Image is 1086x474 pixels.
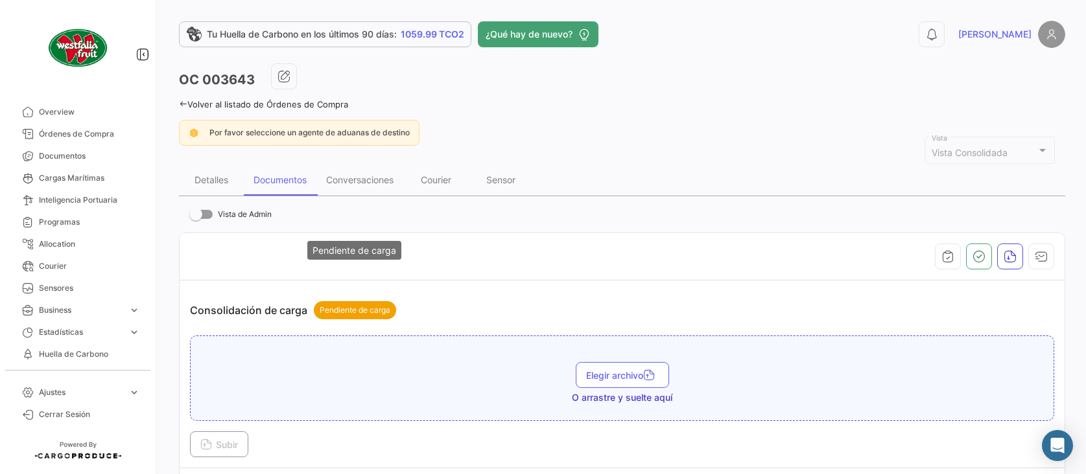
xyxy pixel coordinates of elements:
span: Elegir archivo [586,370,659,381]
span: Cargas Marítimas [39,172,140,184]
span: Allocation [39,238,140,250]
a: Allocation [10,233,145,255]
span: expand_more [128,326,140,338]
span: Huella de Carbono [39,348,140,360]
a: Cargas Marítimas [10,167,145,189]
span: Sensores [39,282,140,294]
span: expand_more [128,387,140,398]
mat-select-trigger: Vista Consolidada [932,147,1008,158]
div: Sensor [486,174,515,185]
img: client-50.png [45,16,110,80]
div: Conversaciones [326,174,394,185]
span: Subir [200,439,238,450]
span: Inteligencia Portuaria [39,194,140,206]
span: Vista de Admin [218,207,272,222]
a: Órdenes de Compra [10,123,145,145]
p: Consolidación de carga [190,301,396,319]
img: placeholder-user.png [1038,21,1065,48]
span: Pendiente de carga [320,304,390,316]
a: Huella de Carbono [10,343,145,365]
span: O arrastre y suelte aquí [572,391,672,404]
span: Ajustes [39,387,123,398]
span: Por favor seleccione un agente de aduanas de destino [209,128,410,137]
button: Elegir archivo [576,362,669,388]
span: Cerrar Sesión [39,409,140,420]
span: Estadísticas [39,326,123,338]
div: Abrir Intercom Messenger [1042,430,1073,461]
span: 1059.99 TCO2 [401,28,464,41]
a: Tu Huella de Carbono en los últimos 90 días:1059.99 TCO2 [179,21,471,47]
span: Overview [39,106,140,118]
span: ¿Qué hay de nuevo? [486,28,573,41]
a: Inteligencia Portuaria [10,189,145,211]
div: Courier [421,174,451,185]
span: [PERSON_NAME] [958,28,1032,41]
h3: OC 003643 [179,71,255,89]
a: Programas [10,211,145,233]
a: Overview [10,101,145,123]
a: Sensores [10,277,145,299]
a: Documentos [10,145,145,167]
span: Tu Huella de Carbono en los últimos 90 días: [207,28,397,41]
span: Programas [39,216,140,228]
a: Volver al listado de Órdenes de Compra [179,99,348,109]
span: Documentos [39,150,140,162]
a: Courier [10,255,145,277]
div: Detalles [195,174,228,185]
span: Courier [39,260,140,272]
div: Documentos [254,174,307,185]
div: Pendiente de carga [307,241,401,260]
span: expand_more [128,304,140,316]
button: Subir [190,431,248,457]
button: ¿Qué hay de nuevo? [478,21,598,47]
span: Business [39,304,123,316]
span: Órdenes de Compra [39,128,140,140]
